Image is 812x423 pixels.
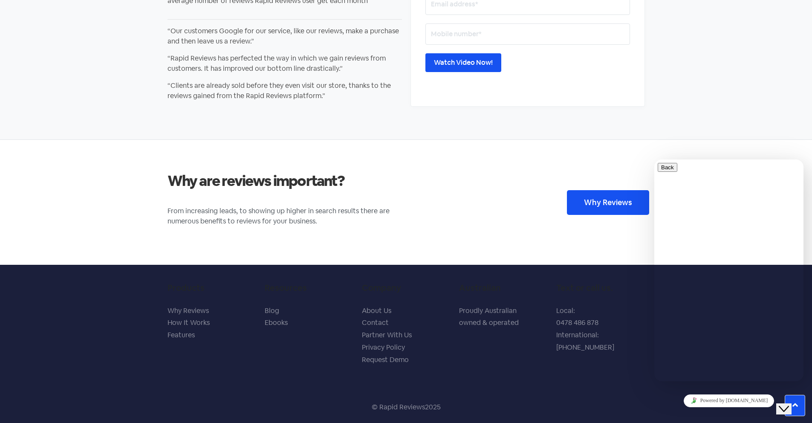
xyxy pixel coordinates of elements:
[168,206,390,226] span: From increasing leads, to showing up higher in search results there are numerous benefits to revi...
[556,283,645,293] h5: Text or call us.
[362,355,409,364] a: Request Demo
[567,190,649,215] a: Why Reviews
[362,306,391,315] a: About Us
[584,199,632,206] span: Why Reviews
[362,283,451,293] h5: Company
[425,53,501,72] input: Watch Video Now!
[654,391,803,410] iframe: chat widget
[265,283,353,293] h5: Resources
[168,53,402,74] p: “Rapid Reviews has perfected the way in which we gain reviews from customers. It has improved our...
[168,306,209,315] a: Why Reviews
[459,305,548,330] p: Proudly Australian owned & operated
[425,23,630,45] input: Mobile number*
[459,283,548,293] h5: Australian
[556,305,645,354] p: Local: 0478 486 878 International: [PHONE_NUMBER]
[265,318,288,327] a: Ebooks
[168,330,195,339] a: Features
[372,402,425,412] p: © Rapid Reviews
[168,283,256,293] h5: Products
[425,402,441,412] div: 2025
[168,26,402,46] p: “Our customers Google for our service, like our reviews, make a purchase and then leave us a revi...
[362,330,412,339] a: Partner With Us
[362,343,405,352] a: Privacy Policy
[168,81,402,101] p: “Clients are already sold before they even visit our store, thanks to the reviews gained from the...
[776,389,803,414] iframe: To enrich screen reader interactions, please activate Accessibility in Grammarly extension settings
[265,306,279,315] a: Blog
[168,318,210,327] a: How It Works
[362,318,389,327] a: Contact
[654,159,803,381] iframe: chat widget
[168,171,402,190] h2: Why are reviews important?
